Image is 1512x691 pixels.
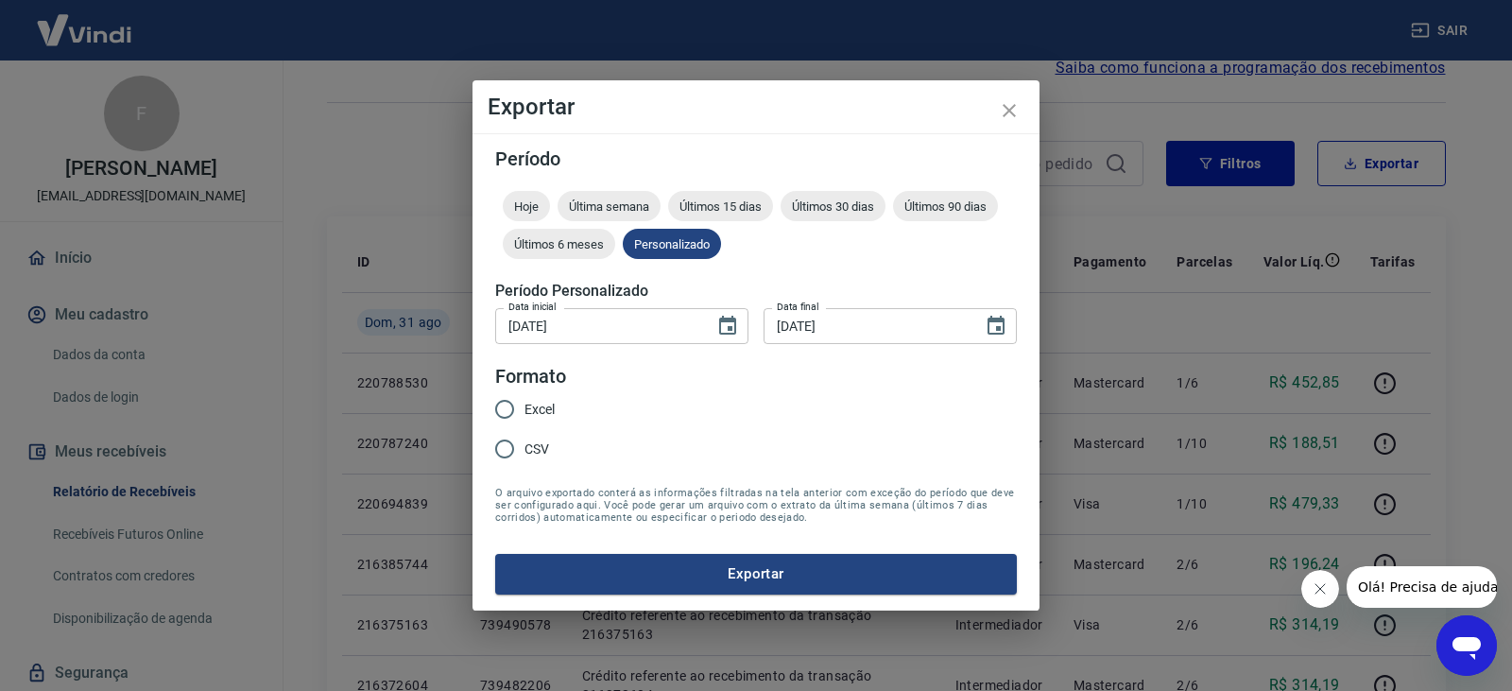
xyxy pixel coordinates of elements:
div: Últimos 30 dias [781,191,885,221]
iframe: Mensagem da empresa [1347,566,1497,608]
h5: Período Personalizado [495,282,1017,301]
span: CSV [524,440,549,459]
span: Últimos 6 meses [503,237,615,251]
iframe: Fechar mensagem [1301,570,1339,608]
button: Exportar [495,554,1017,594]
button: Choose date, selected date is 31 de ago de 2025 [977,307,1015,345]
button: Choose date, selected date is 1 de ago de 2025 [709,307,747,345]
span: O arquivo exportado conterá as informações filtradas na tela anterior com exceção do período que ... [495,487,1017,524]
div: Últimos 90 dias [893,191,998,221]
iframe: Botão para abrir a janela de mensagens [1436,615,1497,676]
label: Data final [777,300,819,314]
legend: Formato [495,363,566,390]
span: Excel [524,400,555,420]
button: close [987,88,1032,133]
span: Personalizado [623,237,721,251]
label: Data inicial [508,300,557,314]
div: Últimos 6 meses [503,229,615,259]
span: Última semana [558,199,661,214]
input: DD/MM/YYYY [495,308,701,343]
span: Últimos 30 dias [781,199,885,214]
h5: Período [495,149,1017,168]
input: DD/MM/YYYY [764,308,970,343]
div: Última semana [558,191,661,221]
div: Personalizado [623,229,721,259]
span: Hoje [503,199,550,214]
div: Últimos 15 dias [668,191,773,221]
h4: Exportar [488,95,1024,118]
span: Últimos 15 dias [668,199,773,214]
span: Olá! Precisa de ajuda? [11,13,159,28]
div: Hoje [503,191,550,221]
span: Últimos 90 dias [893,199,998,214]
